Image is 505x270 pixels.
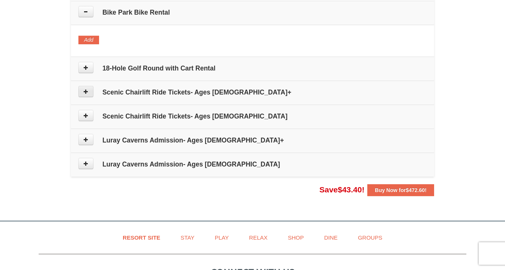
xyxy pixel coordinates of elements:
a: Resort Site [113,229,170,246]
span: $43.40 [338,185,362,194]
h4: Scenic Chairlift Ride Tickets- Ages [DEMOGRAPHIC_DATA] [78,112,427,120]
button: Add [78,36,99,44]
h4: Luray Caverns Admission- Ages [DEMOGRAPHIC_DATA]+ [78,136,427,144]
strong: Buy Now for ! [375,187,427,193]
a: Relax [240,229,277,246]
h4: Bike Park Bike Rental [78,9,427,16]
h4: Scenic Chairlift Ride Tickets- Ages [DEMOGRAPHIC_DATA]+ [78,88,427,96]
h4: Luray Caverns Admission- Ages [DEMOGRAPHIC_DATA] [78,160,427,168]
span: Save ! [319,185,364,194]
span: $472.60 [406,187,425,193]
a: Play [205,229,238,246]
a: Stay [171,229,204,246]
button: Buy Now for$472.60! [367,184,434,196]
h4: 18-Hole Golf Round with Cart Rental [78,64,427,72]
a: Groups [349,229,392,246]
a: Dine [315,229,347,246]
a: Shop [278,229,313,246]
